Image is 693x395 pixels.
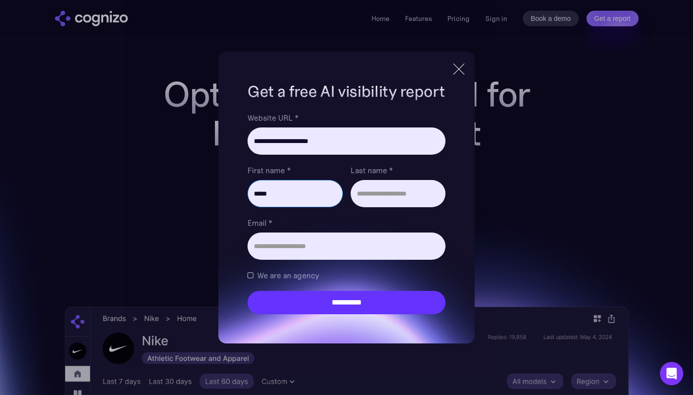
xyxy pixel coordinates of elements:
[660,362,683,385] div: Open Intercom Messenger
[351,164,445,176] label: Last name *
[248,112,445,314] form: Brand Report Form
[257,269,319,281] span: We are an agency
[248,164,342,176] label: First name *
[248,112,445,124] label: Website URL *
[248,81,445,102] h1: Get a free AI visibility report
[248,217,445,229] label: Email *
